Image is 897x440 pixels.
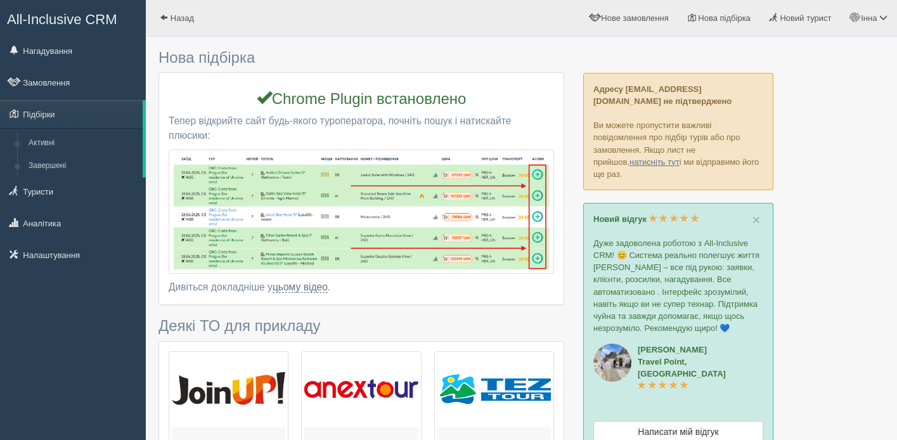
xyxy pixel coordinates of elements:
b: Адресу [EMAIL_ADDRESS][DOMAIN_NAME] не підтверджено [593,84,732,106]
img: search.ua.png [169,150,554,275]
span: All-Inclusive CRM [7,11,117,27]
a: All-Inclusive CRM [1,1,145,36]
p: Дуже задоволена роботою з All-Inclusive CRM! 😊 Система реально полегшує життя [PERSON_NAME] – все... [593,237,763,334]
h3: Chrome Plugin встановлено [169,89,554,107]
div: Дивіться докладніше у . [169,280,554,295]
span: Інна [861,13,877,23]
a: Завершені [23,155,143,178]
h3: Деякі ТО для прикладу [158,318,564,334]
a: [PERSON_NAME]Travel Point, [GEOGRAPHIC_DATA] [638,345,726,391]
a: Новий відгук [593,214,699,224]
h3: Нова підбірка [158,49,564,66]
p: Ви можете пропустити важливі повідомлення про підбір турів або про замовлення. Якщо лист не прийш... [583,73,773,190]
span: Нове замовлення [601,13,668,23]
a: Активні [23,132,143,155]
span: Назад [171,13,194,23]
a: цьому відео [273,281,328,293]
button: Close [752,213,760,226]
span: × [752,212,760,227]
p: Тепер відкрийте сайт будь-якого туроператора, почніть пошук і натискайте плюсики: [169,114,554,143]
span: Нова підбірка [698,13,751,23]
span: Новий турист [780,13,831,23]
a: натисніть тут [629,157,680,167]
